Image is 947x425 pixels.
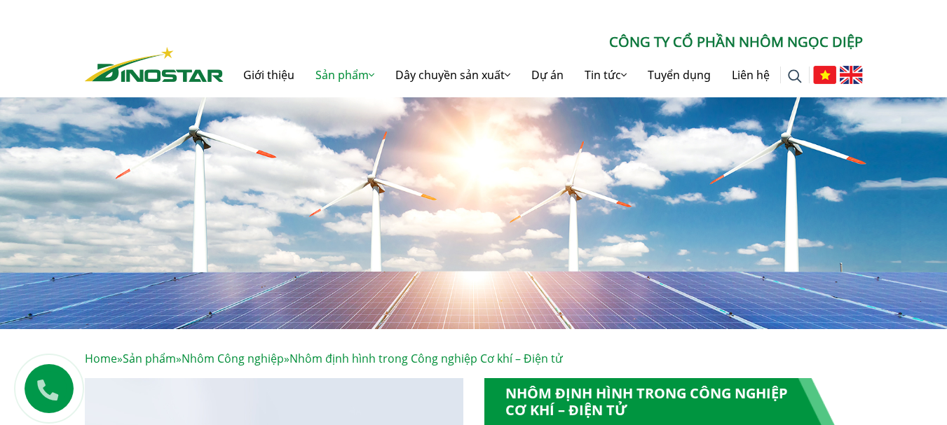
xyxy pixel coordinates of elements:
[813,66,836,84] img: Tiếng Việt
[123,351,176,366] a: Sản phẩm
[840,66,863,84] img: English
[85,351,117,366] a: Home
[224,32,863,53] p: CÔNG TY CỔ PHẦN NHÔM NGỌC DIỆP
[233,53,305,97] a: Giới thiệu
[85,47,224,82] img: Nhôm Dinostar
[721,53,780,97] a: Liên hệ
[385,53,521,97] a: Dây chuyền sản xuất
[182,351,284,366] a: Nhôm Công nghiệp
[85,351,563,366] span: » » »
[637,53,721,97] a: Tuyển dụng
[305,53,385,97] a: Sản phẩm
[574,53,637,97] a: Tin tức
[788,69,802,83] img: search
[521,53,574,97] a: Dự án
[289,351,563,366] span: Nhôm định hình trong Công nghiệp Cơ khí – Điện tử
